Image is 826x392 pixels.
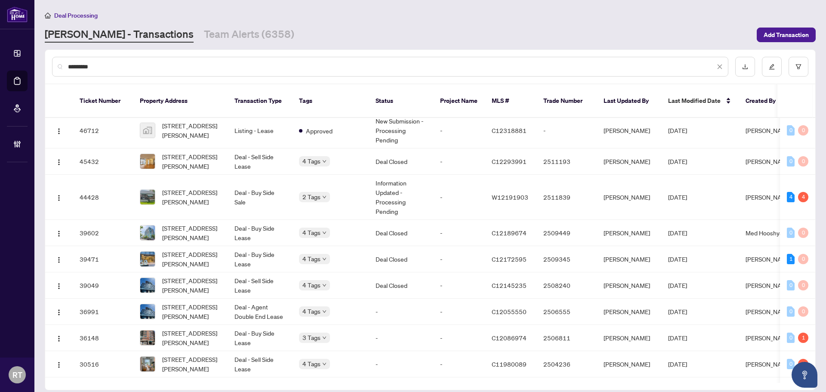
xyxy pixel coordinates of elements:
td: 2509345 [536,246,597,272]
img: thumbnail-img [140,123,155,138]
span: [STREET_ADDRESS][PERSON_NAME] [162,250,221,269]
td: Deal - Buy Side Lease [228,246,292,272]
span: Med Hooshyar [746,229,785,237]
span: [STREET_ADDRESS][PERSON_NAME] [162,328,221,347]
span: [PERSON_NAME] [746,157,792,165]
div: 4 [787,192,795,202]
img: thumbnail-img [140,330,155,345]
span: [STREET_ADDRESS][PERSON_NAME] [162,302,221,321]
img: Logo [55,283,62,290]
button: download [735,57,755,77]
span: down [322,195,327,199]
span: [DATE] [668,193,687,201]
span: [PERSON_NAME] [746,360,792,368]
span: filter [795,64,801,70]
th: Tags [292,84,369,118]
button: Open asap [792,362,817,388]
td: 36991 [73,299,133,325]
span: down [322,283,327,287]
span: [PERSON_NAME] [746,334,792,342]
div: 0 [798,306,808,317]
a: [PERSON_NAME] - Transactions [45,27,194,43]
button: Logo [52,278,66,292]
div: 1 [787,254,795,264]
td: 2508240 [536,272,597,299]
td: - [433,351,485,377]
td: Listing - Lease [228,113,292,148]
th: Project Name [433,84,485,118]
span: [PERSON_NAME] [746,281,792,289]
img: thumbnail-img [140,154,155,169]
td: 45432 [73,148,133,175]
td: 2511193 [536,148,597,175]
td: - [433,246,485,272]
span: [DATE] [668,360,687,368]
span: W12191903 [492,193,528,201]
img: thumbnail-img [140,304,155,319]
td: [PERSON_NAME] [597,299,661,325]
span: close [717,64,723,70]
td: 39602 [73,220,133,246]
td: [PERSON_NAME] [597,272,661,299]
span: Add Transaction [764,28,809,42]
td: - [433,148,485,175]
img: thumbnail-img [140,225,155,240]
td: Deal Closed [369,220,433,246]
td: - [369,351,433,377]
span: C12086974 [492,334,527,342]
img: thumbnail-img [140,190,155,204]
th: Created By [739,84,790,118]
button: Logo [52,357,66,371]
td: 30516 [73,351,133,377]
span: home [45,12,51,19]
td: - [433,175,485,220]
span: [PERSON_NAME] [746,308,792,315]
span: 4 Tags [302,254,321,264]
span: C12055550 [492,308,527,315]
td: Deal - Buy Side Sale [228,175,292,220]
span: [PERSON_NAME] [746,255,792,263]
td: [PERSON_NAME] [597,113,661,148]
img: Logo [55,159,62,166]
th: Property Address [133,84,228,118]
span: [STREET_ADDRESS][PERSON_NAME] [162,188,221,207]
span: [STREET_ADDRESS][PERSON_NAME] [162,276,221,295]
td: 2509449 [536,220,597,246]
span: [DATE] [668,127,687,134]
img: thumbnail-img [140,357,155,371]
td: Deal - Sell Side Lease [228,272,292,299]
button: edit [762,57,782,77]
span: [STREET_ADDRESS][PERSON_NAME] [162,152,221,171]
button: filter [789,57,808,77]
span: 4 Tags [302,228,321,238]
img: Logo [55,128,62,135]
span: down [322,336,327,340]
span: RT [12,369,22,381]
img: Logo [55,335,62,342]
th: Status [369,84,433,118]
td: Deal Closed [369,246,433,272]
span: 4 Tags [302,359,321,369]
span: 3 Tags [302,333,321,343]
td: [PERSON_NAME] [597,246,661,272]
td: Deal - Agent Double End Lease [228,299,292,325]
td: - [433,220,485,246]
td: 39049 [73,272,133,299]
span: C12293991 [492,157,527,165]
td: 39471 [73,246,133,272]
div: 0 [798,125,808,136]
td: 2504236 [536,351,597,377]
span: [DATE] [668,255,687,263]
div: 0 [787,156,795,167]
th: Ticket Number [73,84,133,118]
div: 0 [787,280,795,290]
span: [PERSON_NAME] [746,127,792,134]
td: - [433,299,485,325]
td: Deal - Buy Side Lease [228,220,292,246]
td: Information Updated - Processing Pending [369,175,433,220]
td: [PERSON_NAME] [597,325,661,351]
td: 2506555 [536,299,597,325]
td: [PERSON_NAME] [597,148,661,175]
td: Deal - Buy Side Lease [228,325,292,351]
span: C12145235 [492,281,527,289]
